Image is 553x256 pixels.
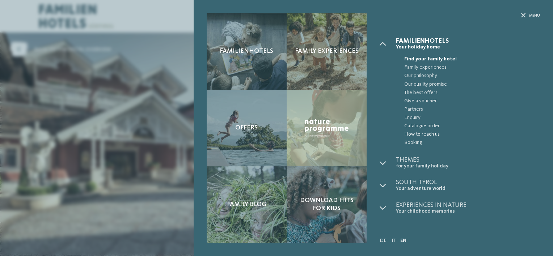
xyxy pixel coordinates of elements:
[287,13,367,90] a: The family hotel in St. Ulrich in Val Gardena/Gröden for being perfectly happy Family experiences
[404,138,540,147] span: Booking
[396,179,540,192] a: South Tyrol Your adventure world
[404,122,540,130] span: Catalogue order
[207,13,287,90] a: The family hotel in St. Ulrich in Val Gardena/Gröden for being perfectly happy Familienhotels
[396,72,540,80] a: Our philosophy
[404,80,540,89] span: Our quality promise
[396,185,540,192] span: Your adventure world
[396,114,540,122] a: Enquiry
[220,47,273,55] span: Familienhotels
[404,105,540,114] span: Partners
[396,38,540,44] span: Familienhotels
[396,38,540,50] a: Familienhotels Your holiday home
[404,130,540,138] span: How to reach us
[287,90,367,166] a: The family hotel in St. Ulrich in Val Gardena/Gröden for being perfectly happy Nature Programme
[392,238,396,243] a: IT
[404,72,540,80] span: Our philosophy
[396,105,540,114] a: Partners
[227,201,266,209] span: Family Blog
[207,90,287,166] a: The family hotel in St. Ulrich in Val Gardena/Gröden for being perfectly happy Offers
[396,202,540,208] span: Experiences in nature
[396,157,540,169] a: Themes for your family holiday
[396,55,540,63] a: Find your family hotel
[303,117,350,138] img: Nature Programme
[404,114,540,122] span: Enquiry
[396,44,540,50] span: Your holiday home
[404,63,540,72] span: Family experiences
[396,208,540,214] span: Your childhood memories
[396,130,540,138] a: How to reach us
[396,97,540,105] a: Give a voucher
[404,89,540,97] span: The best offers
[396,89,540,97] a: The best offers
[396,163,540,169] span: for your family holiday
[529,13,540,18] span: Menu
[396,157,540,163] span: Themes
[287,166,367,243] a: The family hotel in St. Ulrich in Val Gardena/Gröden for being perfectly happy Download hits for ...
[404,55,540,63] span: Find your family hotel
[396,202,540,214] a: Experiences in nature Your childhood memories
[207,166,287,243] a: The family hotel in St. Ulrich in Val Gardena/Gröden for being perfectly happy Family Blog
[400,238,406,243] a: EN
[396,179,540,185] span: South Tyrol
[235,124,258,132] span: Offers
[396,122,540,130] a: Catalogue order
[293,197,360,212] span: Download hits for kids
[295,47,359,55] span: Family experiences
[396,80,540,89] a: Our quality promise
[404,97,540,105] span: Give a voucher
[380,238,387,243] a: DE
[396,63,540,72] a: Family experiences
[396,138,540,147] a: Booking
